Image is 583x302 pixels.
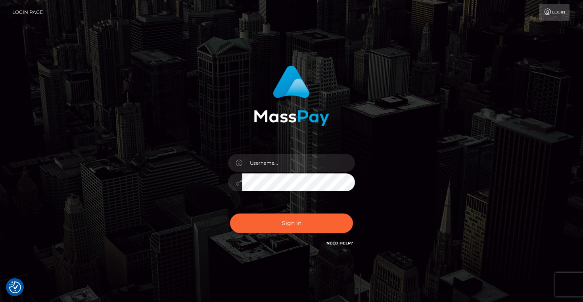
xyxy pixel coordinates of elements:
img: MassPay Login [254,65,329,126]
button: Consent Preferences [9,281,21,293]
a: Login Page [12,4,43,21]
button: Sign in [230,214,353,233]
img: Revisit consent button [9,281,21,293]
input: Username... [242,154,355,172]
a: Login [539,4,570,21]
a: Need Help? [326,240,353,246]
